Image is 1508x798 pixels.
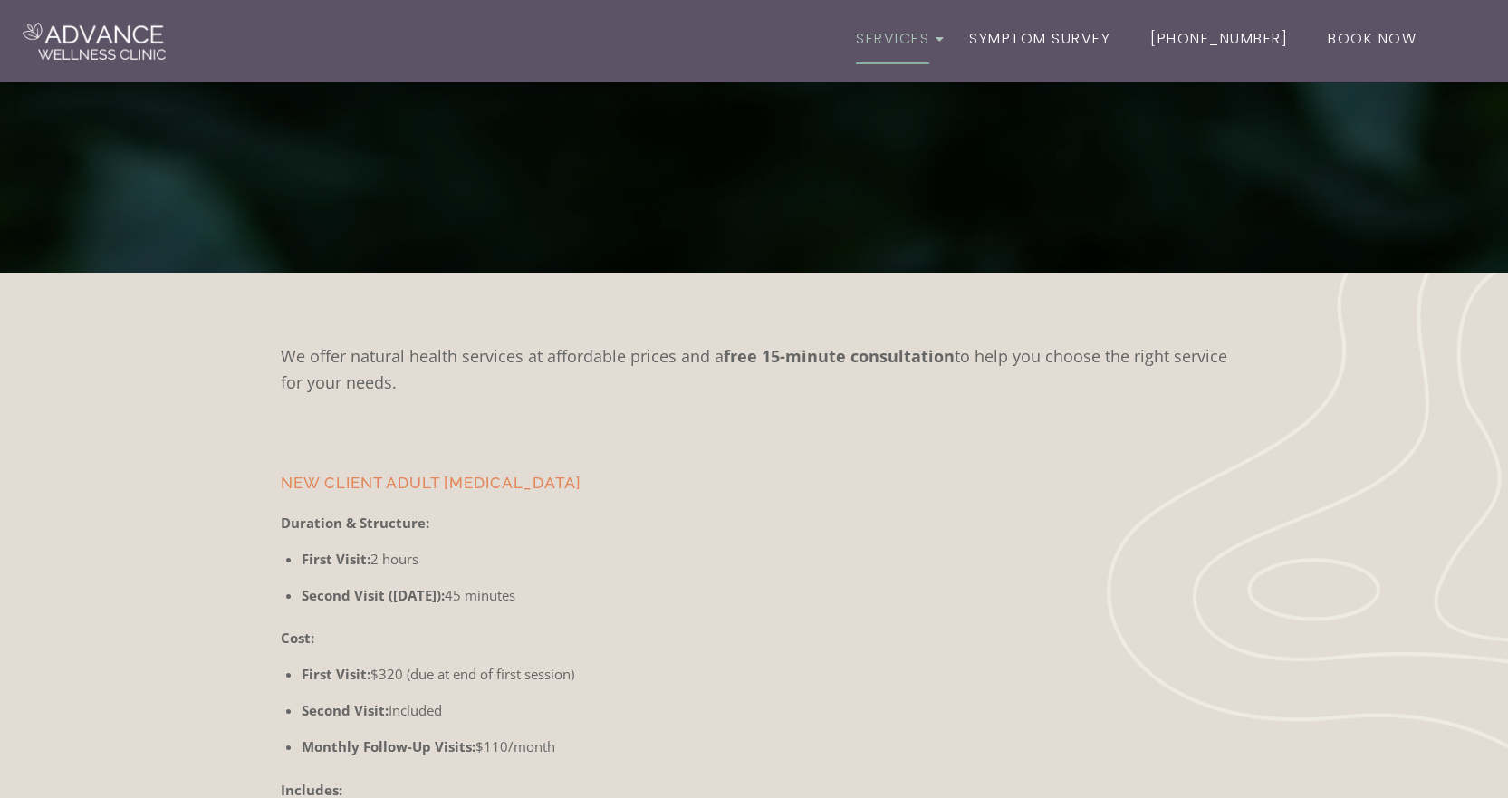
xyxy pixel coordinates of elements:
li: $110/month [302,736,1228,758]
a: Services [846,14,939,66]
strong: Cost: [281,629,314,647]
strong: Duration & Structure: [281,514,429,532]
p: 45 minutes [302,584,1228,607]
p: 2 hours [302,548,1228,571]
strong: Second Visit ([DATE]): [302,586,445,604]
h2: New Client Adult [MEDICAL_DATA] [281,476,1227,491]
p: $320 (due at end of first session) [302,663,1228,686]
strong: free 15-minute consultation [724,345,955,367]
a: [PHONE_NUMBER] [1140,14,1298,66]
a: Book Now [1318,14,1426,66]
strong: First Visit: [302,665,370,683]
strong: First Visit: [302,550,370,568]
p: We offer natural health services at affordable prices and a to help you choose the right service ... [281,343,1227,396]
strong: Second Visit: [302,701,389,719]
p: Included [302,699,1228,722]
strong: Monthly Follow-Up Visits: [302,737,475,755]
a: Symptom Survey [959,14,1120,66]
img: Advance Wellness Clinic Logo [23,23,166,60]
